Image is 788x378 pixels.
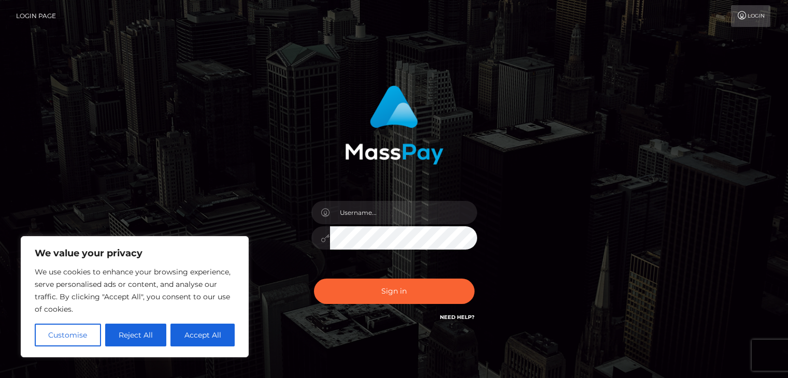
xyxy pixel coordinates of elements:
a: Need Help? [440,314,475,321]
button: Customise [35,324,101,346]
div: We value your privacy [21,236,249,357]
img: MassPay Login [345,85,443,165]
button: Reject All [105,324,167,346]
input: Username... [330,201,477,224]
p: We value your privacy [35,247,235,259]
p: We use cookies to enhance your browsing experience, serve personalised ads or content, and analys... [35,266,235,315]
button: Sign in [314,279,475,304]
a: Login Page [16,5,56,27]
button: Accept All [170,324,235,346]
a: Login [731,5,770,27]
